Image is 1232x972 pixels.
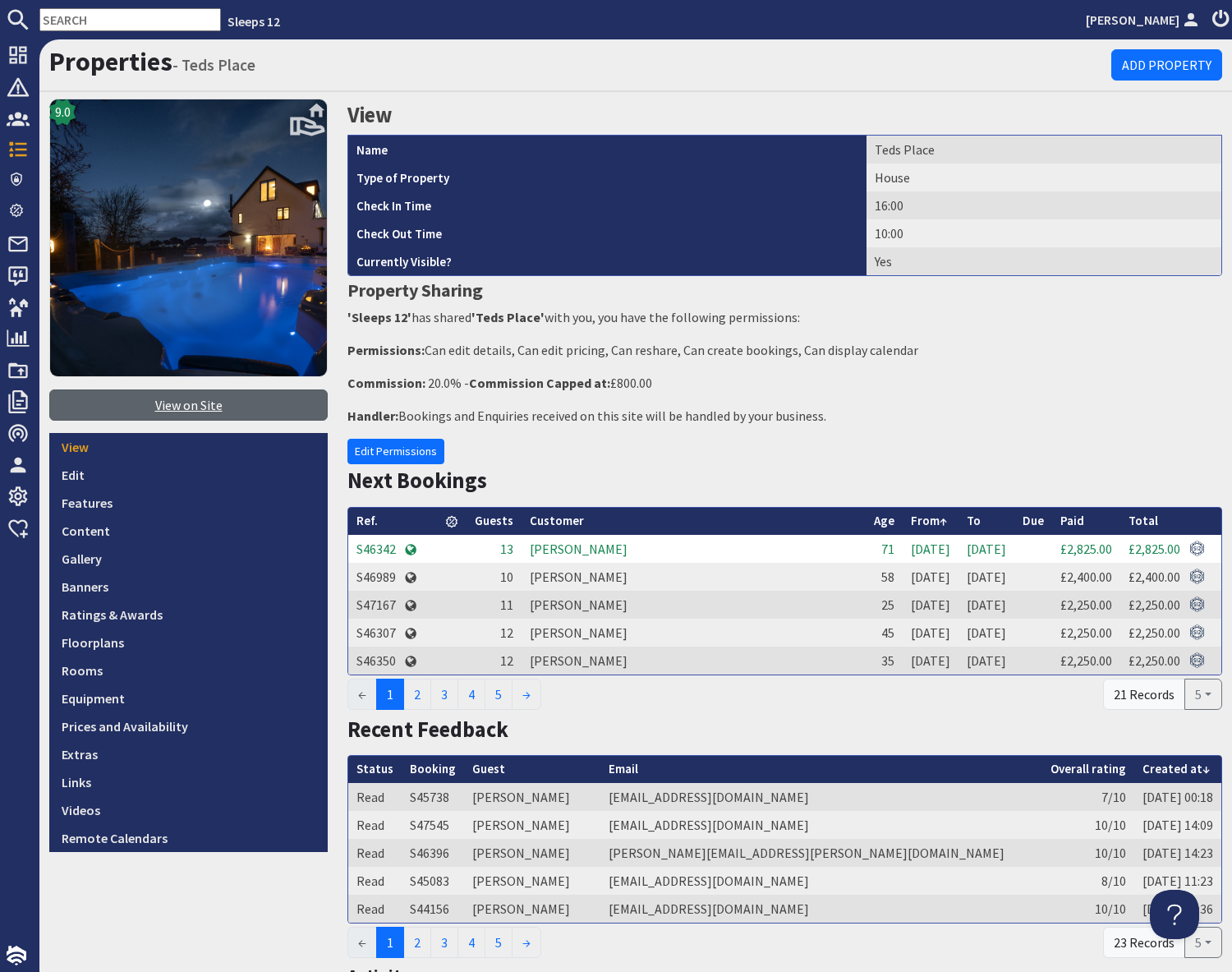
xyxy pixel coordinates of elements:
td: [PERSON_NAME] [464,895,600,923]
td: [DATE] [903,619,958,647]
td: [EMAIL_ADDRESS][DOMAIN_NAME] [600,867,1042,895]
a: S47545 [410,817,449,833]
td: S47167 [348,591,404,619]
td: 10:00 [867,219,1221,247]
td: Teds Place [867,136,1221,164]
th: Check Out Time [348,219,867,247]
a: £2,250.00 [1060,624,1112,641]
td: [PERSON_NAME] [522,591,866,619]
td: [PERSON_NAME] [464,811,600,839]
td: 10/10 [1042,839,1134,867]
a: [PERSON_NAME] [1086,10,1202,30]
a: £2,825.00 [1060,541,1112,557]
img: staytech_i_w-64f4e8e9ee0a9c174fd5317b4b171b261742d2d393467e5bdba4413f4f884c10.svg [7,946,26,965]
td: [DATE] [903,647,958,675]
a: Banners [49,573,328,601]
th: Check In Time [348,191,867,219]
a: 2 [403,679,431,710]
a: 5 [485,927,513,958]
td: [DATE] 11:23 [1134,867,1221,895]
td: Read [348,895,402,923]
a: Floorplans [49,629,328,656]
td: 7/10 [1042,783,1134,811]
a: Equipment [49,684,328,712]
td: [DATE] [903,563,958,591]
a: 2 [403,927,431,958]
a: Next Bookings [347,467,487,494]
a: Paid [1060,513,1084,528]
a: Add Property [1111,49,1222,81]
button: 5 [1184,679,1222,710]
a: 9.0 [49,99,328,389]
a: Properties [49,45,172,78]
a: Videos [49,796,328,824]
a: S45083 [410,873,449,889]
a: Status [356,761,393,776]
th: Due [1014,508,1052,535]
a: Email [609,761,638,776]
a: Guests [475,513,513,528]
a: £2,825.00 [1129,541,1180,557]
td: [PERSON_NAME] [464,867,600,895]
span: 12 [500,652,513,669]
td: [EMAIL_ADDRESS][DOMAIN_NAME] [600,811,1042,839]
td: [PERSON_NAME] [522,535,866,563]
td: [PERSON_NAME][EMAIL_ADDRESS][PERSON_NAME][DOMAIN_NAME] [600,839,1042,867]
td: 8/10 [1042,867,1134,895]
p: has shared with you, you have the following permissions: [347,307,1222,327]
a: £2,250.00 [1129,597,1180,613]
td: [DATE] [958,591,1014,619]
a: Age [874,513,894,528]
span: 20.0% [428,375,462,391]
a: 4 [457,927,485,958]
a: To [967,513,981,528]
td: 71 [866,535,903,563]
a: Edit Permissions [347,439,444,464]
a: Extras [49,740,328,768]
td: 10/10 [1042,811,1134,839]
td: [DATE] [903,591,958,619]
p: Bookings and Enquiries received on this site will be handled by your business. [347,406,1222,426]
td: 16:00 [867,191,1221,219]
img: Teds Place's icon [49,99,328,377]
a: View [49,433,328,461]
td: [DATE] 00:18 [1134,783,1221,811]
a: £2,250.00 [1129,652,1180,669]
td: 45 [866,619,903,647]
strong: Handler: [347,408,398,424]
a: £2,250.00 [1129,624,1180,641]
a: Customer [530,513,584,528]
a: Total [1129,513,1158,528]
a: 5 [485,679,513,710]
td: [DATE] 16:36 [1134,895,1221,923]
td: 25 [866,591,903,619]
a: S46396 [410,845,449,861]
img: Referer: Sleeps 12 [1189,569,1205,584]
a: Content [49,517,328,545]
a: 3 [430,679,458,710]
a: S44156 [410,901,449,917]
strong: 'Sleeps 12' [347,309,411,325]
a: View on Site [49,389,328,421]
img: Referer: Sleeps 12 [1189,624,1205,640]
p: Can edit details, Can edit pricing, Can reshare, Can create bookings, Can display calendar [347,340,1222,360]
td: 58 [866,563,903,591]
a: → [512,927,541,958]
span: 1 [376,927,404,958]
input: SEARCH [39,8,221,31]
td: House [867,164,1221,191]
td: [DATE] 14:23 [1134,839,1221,867]
span: 10 [500,569,513,585]
a: Rooms [49,656,328,684]
a: £2,400.00 [1060,569,1112,585]
th: Type of Property [348,164,867,191]
a: 3 [430,927,458,958]
img: Referer: Sleeps 12 [1189,597,1205,612]
a: 4 [457,679,485,710]
td: Read [348,867,402,895]
strong: Commission: [347,375,425,391]
td: [DATE] [958,535,1014,563]
td: [PERSON_NAME] [464,839,600,867]
a: → [512,679,541,710]
a: Ratings & Awards [49,601,328,629]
